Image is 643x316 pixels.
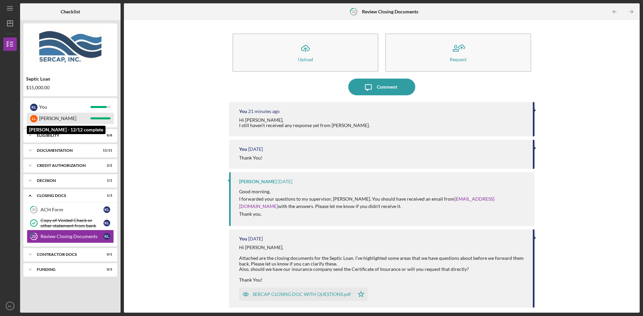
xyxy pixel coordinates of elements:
div: 2 / 2 [100,164,112,168]
img: Product logo [23,27,117,67]
div: You [239,109,247,114]
div: K L [103,220,110,226]
time: 2025-09-29 16:51 [278,179,292,184]
button: Comment [348,79,415,95]
div: Hi [PERSON_NAME], Attached are the closing documents for the Septic Loan. I've highlighted some a... [239,245,526,283]
div: [PERSON_NAME] [39,113,90,124]
div: K L [30,104,38,111]
p: Thank you. [239,210,528,218]
div: Decision [37,179,95,183]
button: KL [3,299,17,313]
div: CREDIT AUTHORIZATION [37,164,95,168]
button: Request [385,33,531,72]
div: Copy of Voided Check or other statement from bank [41,218,103,228]
div: 0 / 3 [100,268,112,272]
tspan: 20 [32,208,36,212]
b: Checklist [61,9,80,14]
text: KL [8,304,12,308]
div: Review Closing Documents [41,234,103,239]
p: Good morning, [239,188,528,195]
div: 11 / 11 [100,148,112,152]
time: 2025-09-29 16:56 [248,146,263,152]
time: 2025-09-29 12:34 [248,236,263,241]
a: 20ACH FormKL [27,203,114,216]
div: Thank You! [239,155,263,161]
tspan: 22 [32,234,36,239]
div: Comment [377,79,397,95]
div: Request [450,57,467,62]
div: L L [30,115,38,122]
b: Review Closing Documents [362,9,418,14]
div: Contractor Docs [37,252,95,256]
div: SERCAP CLOSING DOC WITH QUESTIONS.pdf [253,292,351,297]
div: Documentation [37,148,95,152]
div: CLOSING DOCS [37,194,95,198]
div: 1 / 1 [100,179,112,183]
div: $15,000.00 [26,85,115,90]
div: Funding [37,268,95,272]
div: 0 / 1 [100,252,112,256]
div: You [239,236,247,241]
div: You [39,101,90,113]
button: SERCAP CLOSING DOC WITH QUESTIONS.pdf [239,288,368,301]
time: 2025-10-01 13:20 [248,109,280,114]
div: Upload [298,57,313,62]
tspan: 22 [352,9,356,14]
div: You [239,146,247,152]
div: K L [103,233,110,240]
p: I forwarded your questions to my supervisor, [PERSON_NAME]. You should have received an email fro... [239,195,528,210]
button: Upload [232,33,378,72]
div: Septic Loan [26,76,115,82]
div: Hi [PERSON_NAME], I still haven't received any response yet from [PERSON_NAME]. [239,117,370,128]
a: 22Review Closing DocumentsKL [27,230,114,243]
div: 1 / 3 [100,194,112,198]
div: ACH Form [41,207,103,212]
div: 8 / 8 [100,133,112,137]
div: K L [103,206,110,213]
div: [PERSON_NAME] [239,179,277,184]
a: Copy of Voided Check or other statement from bankKL [27,216,114,230]
div: Eligibility [37,133,95,137]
